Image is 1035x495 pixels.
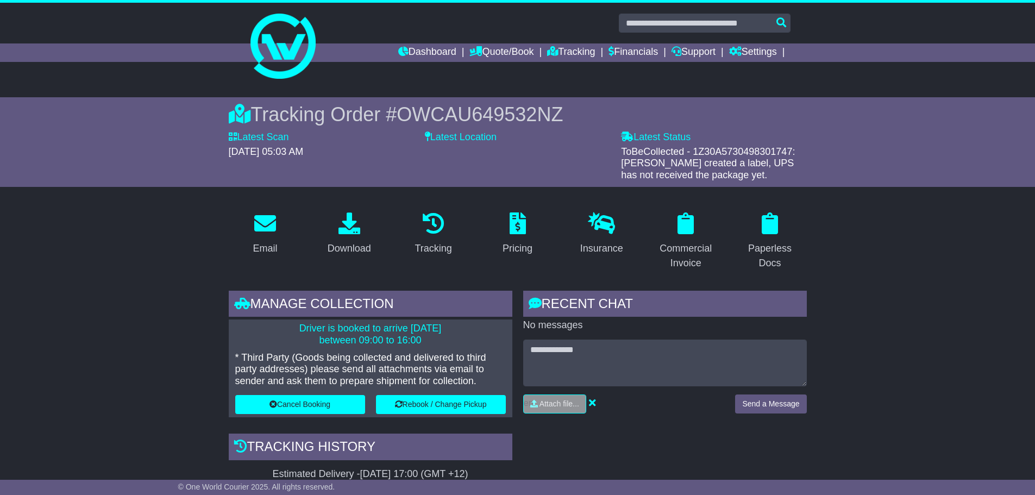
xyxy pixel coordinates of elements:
label: Latest Scan [229,131,289,143]
span: ToBeCollected - 1Z30A5730498301747: [PERSON_NAME] created a label, UPS has not received the packa... [621,146,795,180]
p: No messages [523,319,807,331]
a: Quote/Book [469,43,534,62]
button: Cancel Booking [235,395,365,414]
a: Insurance [573,209,630,260]
div: Manage collection [229,291,512,320]
div: Tracking history [229,434,512,463]
span: OWCAU649532NZ [397,103,563,126]
a: Pricing [495,209,540,260]
label: Latest Status [621,131,691,143]
div: Download [328,241,371,256]
a: Tracking [407,209,459,260]
span: [DATE] 05:03 AM [229,146,304,157]
a: Tracking [547,43,595,62]
p: * Third Party (Goods being collected and delivered to third party addresses) please send all atta... [235,352,506,387]
div: RECENT CHAT [523,291,807,320]
a: Support [672,43,716,62]
div: Estimated Delivery - [229,468,512,480]
button: Send a Message [735,394,806,413]
button: Rebook / Change Pickup [376,395,506,414]
a: Commercial Invoice [649,209,723,274]
a: Financials [609,43,658,62]
p: Driver is booked to arrive [DATE] between 09:00 to 16:00 [235,323,506,346]
div: Pricing [503,241,532,256]
div: [DATE] 17:00 (GMT +12) [360,468,468,480]
span: © One World Courier 2025. All rights reserved. [178,483,335,491]
div: Commercial Invoice [656,241,716,271]
a: Dashboard [398,43,456,62]
a: Email [246,209,284,260]
div: Email [253,241,277,256]
a: Download [321,209,378,260]
div: Tracking [415,241,451,256]
a: Settings [729,43,777,62]
a: Paperless Docs [733,209,807,274]
div: Paperless Docs [741,241,800,271]
div: Insurance [580,241,623,256]
div: Tracking Order # [229,103,807,126]
label: Latest Location [425,131,497,143]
